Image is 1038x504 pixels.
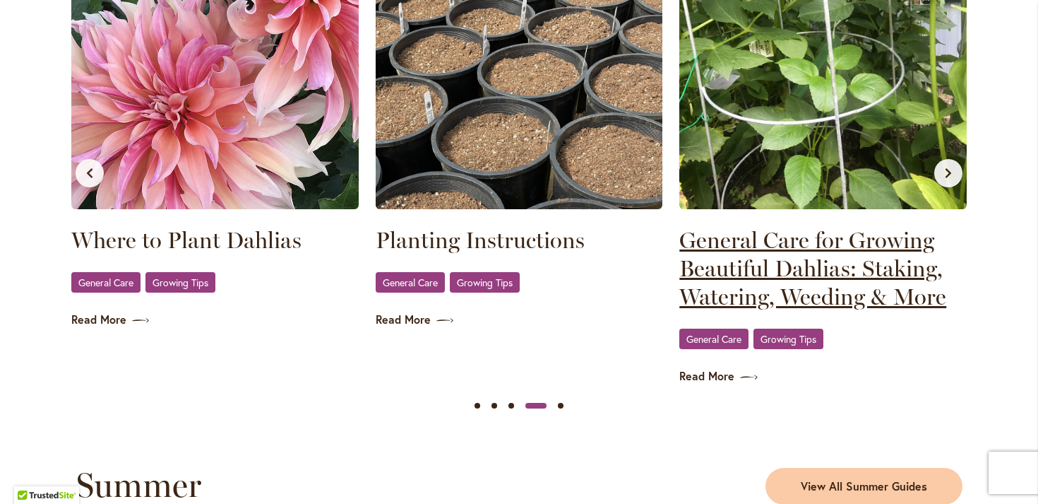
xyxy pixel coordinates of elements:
div: , [71,271,359,295]
a: Planting Instructions [376,226,663,254]
a: Growing Tips [753,329,823,349]
span: General Care [686,334,741,344]
div: , [679,328,967,351]
span: General Care [383,278,438,287]
a: General Care for Growing Beautiful Dahlias: Staking, Watering, Weeding & More [679,226,967,311]
a: Read More [679,368,967,385]
button: Slide 4 [525,397,547,414]
button: Previous slide [76,159,104,187]
a: General Care [679,329,748,349]
a: Growing Tips [145,272,215,293]
button: Slide 1 [469,397,486,414]
span: Growing Tips [457,278,513,287]
button: Slide 5 [552,397,569,414]
button: Slide 2 [486,397,503,414]
a: General Care [376,272,445,293]
button: Next slide [934,159,962,187]
span: General Care [78,278,133,287]
div: , [376,271,663,295]
a: Growing Tips [450,272,520,293]
a: Where to Plant Dahlias [71,226,359,254]
a: Read More [71,312,359,328]
span: Growing Tips [760,334,816,344]
span: Growing Tips [153,278,208,287]
a: General Care [71,272,141,293]
a: Read More [376,312,663,328]
button: Slide 3 [503,397,520,414]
